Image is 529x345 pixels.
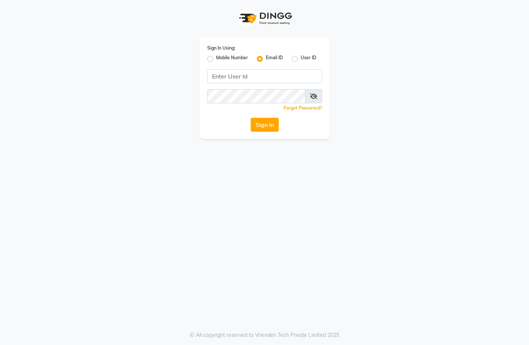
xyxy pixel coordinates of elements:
[207,45,235,51] label: Sign In Using:
[251,118,279,132] button: Sign In
[301,54,316,63] label: User ID
[266,54,283,63] label: Email ID
[235,7,294,29] img: logo1.svg
[207,69,322,83] input: Username
[207,89,305,103] input: Username
[216,54,248,63] label: Mobile Number
[284,105,322,111] a: Forgot Password?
